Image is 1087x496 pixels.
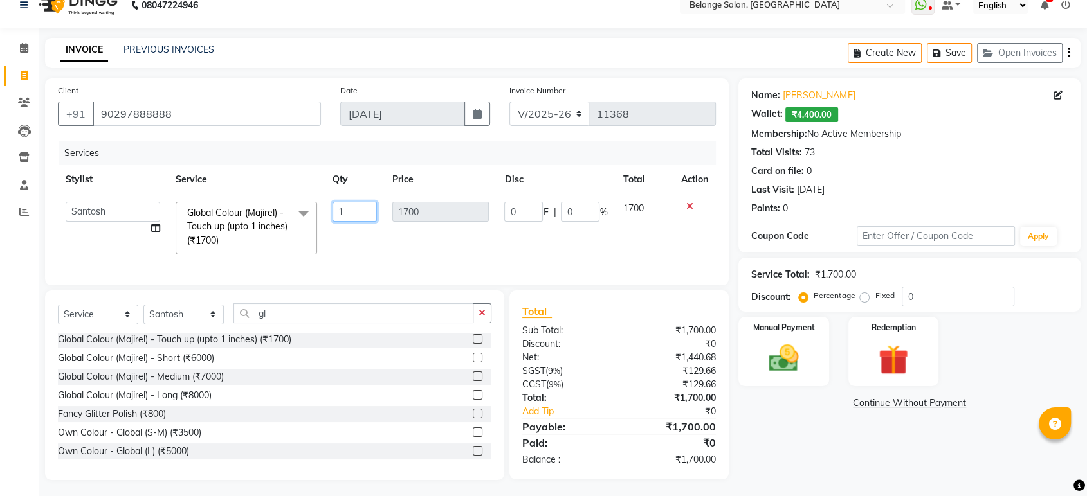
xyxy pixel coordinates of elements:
[751,127,807,141] div: Membership:
[977,43,1063,63] button: Open Invoices
[522,365,545,376] span: SGST
[553,206,556,219] span: |
[543,206,548,219] span: F
[751,290,791,304] div: Discount:
[785,107,838,122] span: ₹4,400.00
[741,396,1078,410] a: Continue Without Payment
[848,43,922,63] button: Create New
[619,364,726,378] div: ₹129.66
[783,89,855,102] a: [PERSON_NAME]
[815,268,855,281] div: ₹1,700.00
[58,165,168,194] th: Stylist
[619,351,726,364] div: ₹1,440.68
[875,290,894,301] label: Fixed
[513,453,619,466] div: Balance :
[522,378,546,390] span: CGST
[513,378,619,391] div: ( )
[619,453,726,466] div: ₹1,700.00
[93,102,321,126] input: Search by Name/Mobile/Email/Code
[60,39,108,62] a: INVOICE
[619,419,726,434] div: ₹1,700.00
[58,407,166,421] div: Fancy Glitter Polish (₹800)
[513,324,619,337] div: Sub Total:
[751,229,857,243] div: Coupon Code
[751,89,780,102] div: Name:
[619,324,726,337] div: ₹1,700.00
[340,85,358,96] label: Date
[513,351,619,364] div: Net:
[927,43,972,63] button: Save
[549,379,561,389] span: 9%
[58,333,291,346] div: Global Colour (Majirel) - Touch up (upto 1 inches) (₹1700)
[619,378,726,391] div: ₹129.66
[751,127,1068,141] div: No Active Membership
[807,164,812,178] div: 0
[58,389,212,402] div: Global Colour (Majirel) - Long (₹8000)
[753,322,815,333] label: Manual Payment
[599,206,607,219] span: %
[869,341,917,378] img: _gift.svg
[751,202,780,215] div: Points:
[385,165,497,194] th: Price
[760,341,808,375] img: _cash.svg
[58,426,201,439] div: Own Colour - Global (S-M) (₹3500)
[123,44,214,55] a: PREVIOUS INVOICES
[168,165,325,194] th: Service
[814,290,855,301] label: Percentage
[513,391,619,405] div: Total:
[325,165,385,194] th: Qty
[187,207,288,246] span: Global Colour (Majirel) - Touch up (upto 1 inches) (₹1700)
[513,405,637,418] a: Add Tip
[751,268,810,281] div: Service Total:
[513,364,619,378] div: ( )
[497,165,615,194] th: Disc
[513,337,619,351] div: Discount:
[1020,227,1057,246] button: Apply
[797,183,825,197] div: [DATE]
[619,391,726,405] div: ₹1,700.00
[857,226,1015,246] input: Enter Offer / Coupon Code
[58,445,189,458] div: Own Colour - Global (L) (₹5000)
[751,164,804,178] div: Card on file:
[513,435,619,450] div: Paid:
[623,202,643,214] span: 1700
[59,141,726,165] div: Services
[522,305,552,318] span: Total
[58,102,94,126] button: +91
[219,235,224,246] a: x
[233,303,473,323] input: Search or Scan
[751,107,783,122] div: Wallet:
[751,183,794,197] div: Last Visit:
[58,85,78,96] label: Client
[783,202,788,215] div: 0
[619,435,726,450] div: ₹0
[871,322,915,333] label: Redemption
[58,351,214,365] div: Global Colour (Majirel) - Short (₹6000)
[619,337,726,351] div: ₹0
[637,405,726,418] div: ₹0
[509,85,565,96] label: Invoice Number
[58,370,224,384] div: Global Colour (Majirel) - Medium (₹7000)
[548,366,560,376] span: 9%
[673,165,716,194] th: Action
[805,146,815,159] div: 73
[615,165,673,194] th: Total
[513,419,619,434] div: Payable:
[751,146,802,159] div: Total Visits:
